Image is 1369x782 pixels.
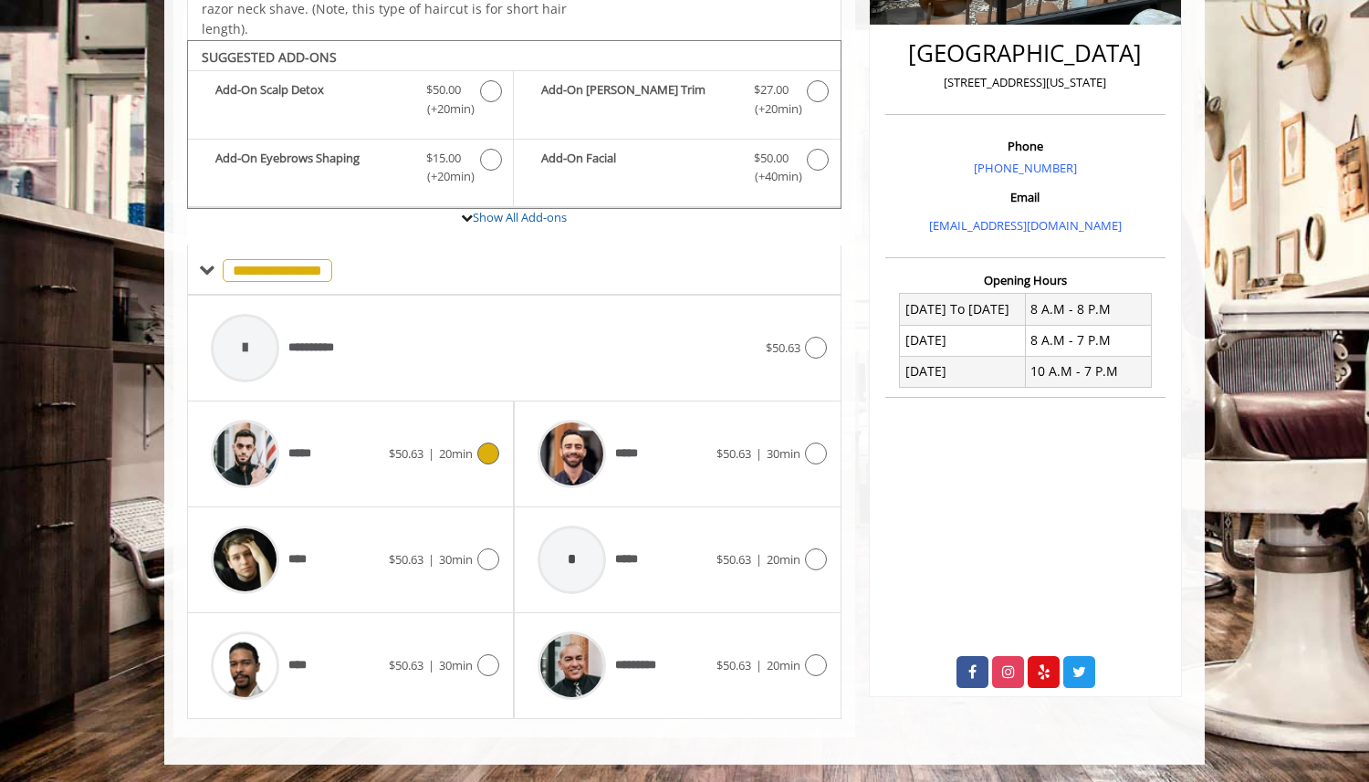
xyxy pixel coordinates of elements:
[767,551,800,568] span: 20min
[900,356,1026,387] td: [DATE]
[1025,356,1151,387] td: 10 A.M - 7 P.M
[541,80,735,119] b: Add-On [PERSON_NAME] Trim
[417,99,471,119] span: (+20min )
[428,445,434,462] span: |
[885,274,1165,287] h3: Opening Hours
[767,657,800,673] span: 20min
[890,73,1161,92] p: [STREET_ADDRESS][US_STATE]
[716,551,751,568] span: $50.63
[974,160,1077,176] a: [PHONE_NUMBER]
[439,551,473,568] span: 30min
[215,149,408,187] b: Add-On Eyebrows Shaping
[890,40,1161,67] h2: [GEOGRAPHIC_DATA]
[187,40,841,210] div: The Made Man Haircut Add-onS
[439,445,473,462] span: 20min
[389,551,423,568] span: $50.63
[1025,325,1151,356] td: 8 A.M - 7 P.M
[215,80,408,119] b: Add-On Scalp Detox
[426,149,461,168] span: $15.00
[754,149,789,168] span: $50.00
[426,80,461,99] span: $50.00
[744,167,798,186] span: (+40min )
[523,149,831,192] label: Add-On Facial
[439,657,473,673] span: 30min
[754,80,789,99] span: $27.00
[716,445,751,462] span: $50.63
[197,149,504,192] label: Add-On Eyebrows Shaping
[890,191,1161,203] h3: Email
[197,80,504,123] label: Add-On Scalp Detox
[523,80,831,123] label: Add-On Beard Trim
[929,217,1122,234] a: [EMAIL_ADDRESS][DOMAIN_NAME]
[756,657,762,673] span: |
[428,657,434,673] span: |
[541,149,735,187] b: Add-On Facial
[417,167,471,186] span: (+20min )
[428,551,434,568] span: |
[1025,294,1151,325] td: 8 A.M - 8 P.M
[473,209,567,225] a: Show All Add-ons
[767,445,800,462] span: 30min
[756,445,762,462] span: |
[716,657,751,673] span: $50.63
[756,551,762,568] span: |
[389,445,423,462] span: $50.63
[766,339,800,356] span: $50.63
[744,99,798,119] span: (+20min )
[202,48,337,66] b: SUGGESTED ADD-ONS
[890,140,1161,152] h3: Phone
[389,657,423,673] span: $50.63
[900,294,1026,325] td: [DATE] To [DATE]
[900,325,1026,356] td: [DATE]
